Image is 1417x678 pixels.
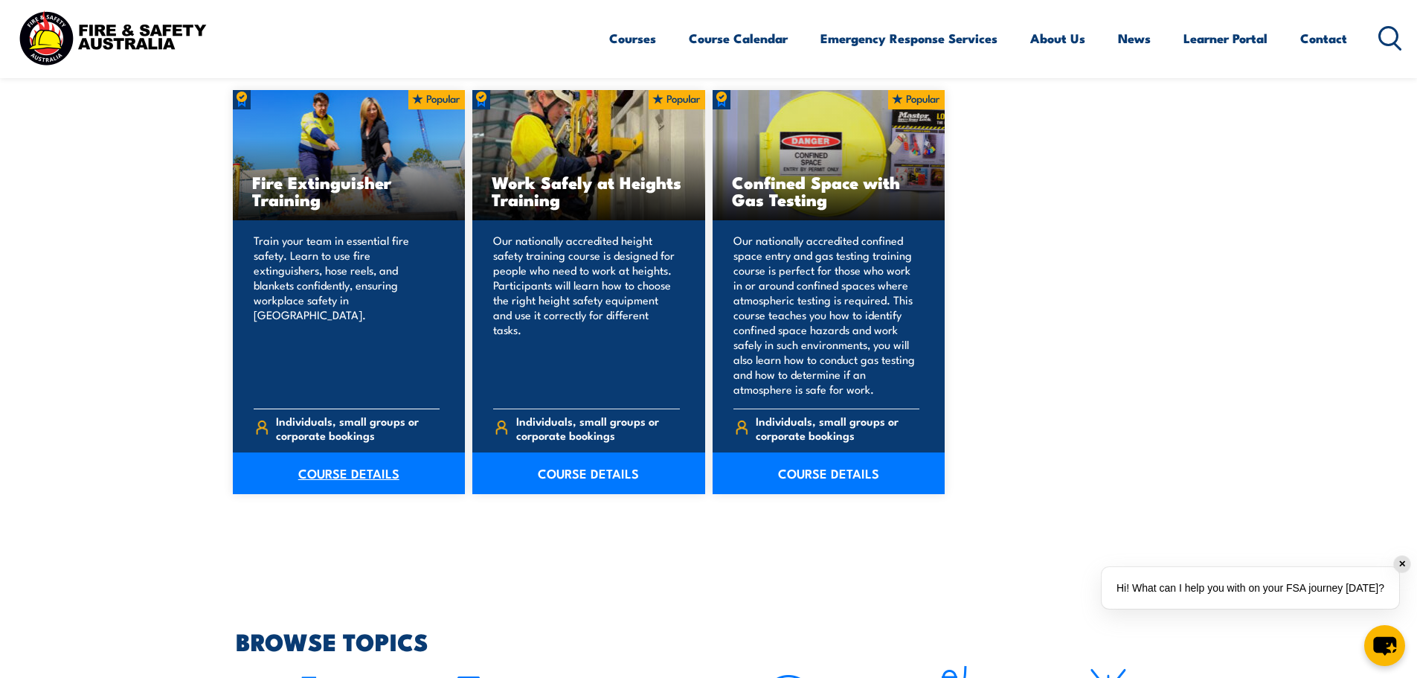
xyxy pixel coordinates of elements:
[1300,19,1347,58] a: Contact
[276,414,440,442] span: Individuals, small groups or corporate bookings
[1030,19,1085,58] a: About Us
[609,19,656,58] a: Courses
[732,173,926,208] h3: Confined Space with Gas Testing
[236,630,1230,651] h2: BROWSE TOPICS
[820,19,997,58] a: Emergency Response Services
[756,414,919,442] span: Individuals, small groups or corporate bookings
[733,233,920,397] p: Our nationally accredited confined space entry and gas testing training course is perfect for tho...
[689,19,788,58] a: Course Calendar
[713,452,945,494] a: COURSE DETAILS
[1183,19,1267,58] a: Learner Portal
[1118,19,1151,58] a: News
[472,452,705,494] a: COURSE DETAILS
[1364,625,1405,666] button: chat-button
[254,233,440,397] p: Train your team in essential fire safety. Learn to use fire extinguishers, hose reels, and blanke...
[1394,556,1410,572] div: ✕
[516,414,680,442] span: Individuals, small groups or corporate bookings
[252,173,446,208] h3: Fire Extinguisher Training
[233,452,466,494] a: COURSE DETAILS
[492,173,686,208] h3: Work Safely at Heights Training
[493,233,680,397] p: Our nationally accredited height safety training course is designed for people who need to work a...
[1102,567,1399,609] div: Hi! What can I help you with on your FSA journey [DATE]?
